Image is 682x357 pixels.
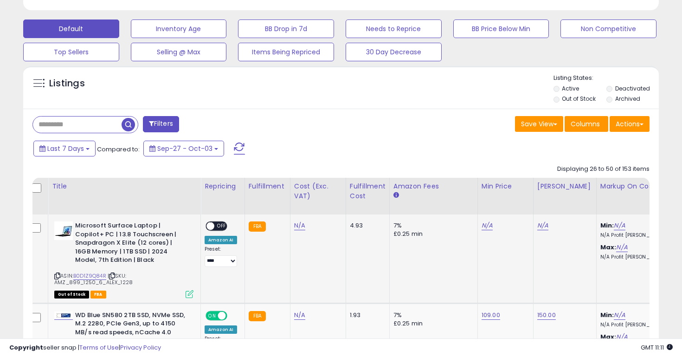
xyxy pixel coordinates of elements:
[615,95,640,103] label: Archived
[205,246,238,267] div: Preset:
[238,43,334,61] button: Items Being Repriced
[537,311,556,320] a: 150.00
[249,221,266,232] small: FBA
[453,19,549,38] button: BB Price Below Min
[54,272,133,286] span: | SKU: AMZ_899_1250_6_ALEX_1228
[641,343,673,352] span: 2025-10-11 11:11 GMT
[249,311,266,321] small: FBA
[616,243,627,252] a: N/A
[54,221,73,240] img: 314NXBxwYkL._SL40_.jpg
[553,74,659,83] p: Listing States:
[600,254,677,260] p: N/A Profit [PERSON_NAME]
[557,165,650,174] div: Displaying 26 to 50 of 153 items
[610,116,650,132] button: Actions
[131,19,227,38] button: Inventory Age
[97,145,140,154] span: Compared to:
[600,232,677,239] p: N/A Profit [PERSON_NAME]
[49,77,85,90] h5: Listings
[346,43,442,61] button: 30 Day Decrease
[52,182,197,191] div: Title
[33,141,96,156] button: Last 7 Days
[600,311,614,319] b: Min:
[238,19,334,38] button: BB Drop in 7d
[482,221,493,230] a: N/A
[226,312,241,319] span: OFF
[346,19,442,38] button: Needs to Reprice
[90,291,106,299] span: FBA
[615,84,650,92] label: Deactivated
[571,119,600,129] span: Columns
[393,221,470,230] div: 7%
[393,182,474,191] div: Amazon Fees
[600,221,614,230] b: Min:
[23,19,119,38] button: Default
[614,221,625,230] a: N/A
[537,221,548,230] a: N/A
[9,344,161,352] div: seller snap | |
[54,221,193,297] div: ASIN:
[73,272,106,280] a: B0D1Z9Q84R
[482,182,529,191] div: Min Price
[482,311,500,320] a: 109.00
[560,19,656,38] button: Non Competitive
[9,343,43,352] strong: Copyright
[75,311,188,357] b: WD Blue SN580 2TB SSD, NVMe SSD, M.2 2280, PCIe Gen3, up to 4150 MB/s read speeds, nCache 4.0 Tec...
[214,222,229,230] span: OFF
[393,191,399,200] small: Amazon Fees.
[205,325,237,334] div: Amazon AI
[393,319,470,328] div: £0.25 min
[600,243,617,252] b: Max:
[79,343,119,352] a: Terms of Use
[249,182,286,191] div: Fulfillment
[47,144,84,153] span: Last 7 Days
[350,311,382,319] div: 1.93
[143,141,224,156] button: Sep-27 - Oct-03
[75,221,188,267] b: Microsoft Surface Laptop | Copilot+ PC | 13.8 Touchscreen | Snapdragon X Elite (12 cores) | 16GB ...
[537,182,592,191] div: [PERSON_NAME]
[294,182,342,201] div: Cost (Exc. VAT)
[393,230,470,238] div: £0.25 min
[131,43,227,61] button: Selling @ Max
[54,291,89,299] span: All listings that are currently out of stock and unavailable for purchase on Amazon
[120,343,161,352] a: Privacy Policy
[600,182,681,191] div: Markup on Cost
[294,311,305,320] a: N/A
[205,182,241,191] div: Repricing
[562,84,579,92] label: Active
[562,95,596,103] label: Out of Stock
[614,311,625,320] a: N/A
[54,312,73,319] img: 31qBk8CFLfL._SL40_.jpg
[205,236,237,244] div: Amazon AI
[157,144,212,153] span: Sep-27 - Oct-03
[600,322,677,328] p: N/A Profit [PERSON_NAME]
[565,116,608,132] button: Columns
[515,116,563,132] button: Save View
[206,312,218,319] span: ON
[350,182,386,201] div: Fulfillment Cost
[393,311,470,319] div: 7%
[143,116,179,132] button: Filters
[294,221,305,230] a: N/A
[350,221,382,230] div: 4.93
[23,43,119,61] button: Top Sellers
